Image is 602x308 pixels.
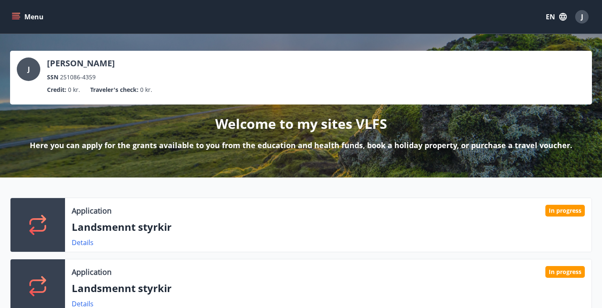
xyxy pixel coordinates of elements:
[28,65,30,74] span: J
[30,140,572,151] p: Here you can apply for the grants available to you from the education and health funds, book a ho...
[47,85,66,94] p: Credit :
[10,9,47,24] button: menu
[572,7,592,27] button: J
[140,85,152,94] span: 0 kr.
[68,85,80,94] span: 0 kr.
[72,205,112,216] p: Application
[72,220,585,234] p: Landsmennt styrkir
[47,57,115,69] p: [PERSON_NAME]
[72,281,585,295] p: Landsmennt styrkir
[72,238,94,247] a: Details
[545,266,585,278] div: In progress
[72,266,112,277] p: Application
[581,12,583,21] span: J
[47,73,58,82] p: SSN
[215,115,387,133] p: Welcome to my sites VLFS
[90,85,138,94] p: Traveler's check :
[545,205,585,217] div: In progress
[542,9,570,24] button: EN
[60,73,96,82] span: 251086-4359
